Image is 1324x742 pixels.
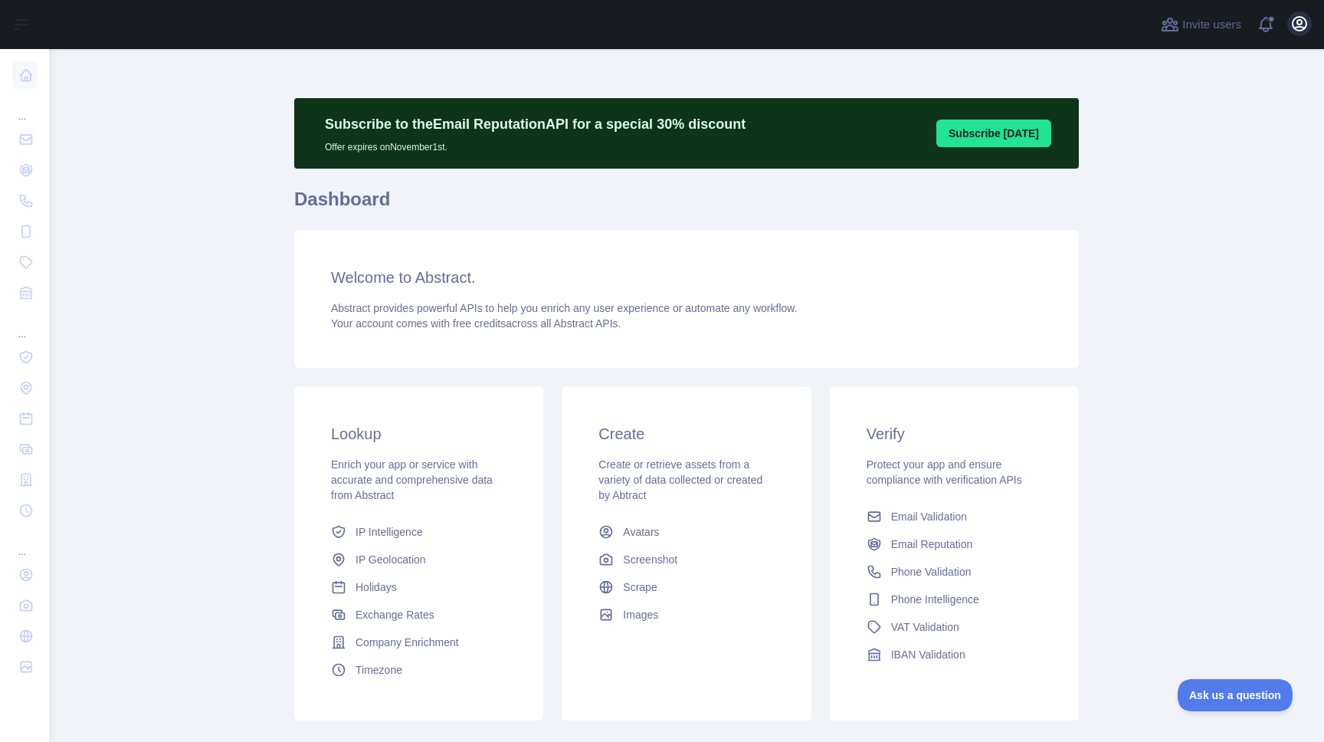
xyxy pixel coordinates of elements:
a: Holidays [325,573,513,601]
div: ... [12,310,37,340]
button: Subscribe [DATE] [936,120,1051,147]
span: Phone Validation [891,564,972,579]
span: Invite users [1182,16,1241,34]
h3: Lookup [331,423,506,445]
span: Exchange Rates [356,607,434,622]
span: Scrape [623,579,657,595]
span: Company Enrichment [356,635,459,650]
div: ... [12,92,37,123]
span: Avatars [623,524,659,540]
h3: Create [598,423,774,445]
a: Email Reputation [860,530,1048,558]
span: IP Intelligence [356,524,423,540]
span: IBAN Validation [891,647,965,662]
a: Company Enrichment [325,629,513,656]
a: Email Validation [860,503,1048,530]
span: Enrich your app or service with accurate and comprehensive data from Abstract [331,458,493,501]
a: VAT Validation [860,613,1048,641]
a: Scrape [592,573,780,601]
a: Phone Intelligence [860,586,1048,613]
a: IBAN Validation [860,641,1048,668]
span: Create or retrieve assets from a variety of data collected or created by Abtract [598,458,762,501]
span: Screenshot [623,552,677,567]
p: Subscribe to the Email Reputation API for a special 30 % discount [325,113,746,135]
span: Images [623,607,658,622]
a: Phone Validation [860,558,1048,586]
span: Holidays [356,579,397,595]
a: Exchange Rates [325,601,513,629]
iframe: Toggle Customer Support [1178,679,1293,711]
span: IP Geolocation [356,552,426,567]
span: Email Reputation [891,537,973,552]
span: Timezone [356,662,402,678]
span: Phone Intelligence [891,592,979,607]
a: Avatars [592,518,780,546]
h1: Dashboard [294,187,1079,224]
span: Protect your app and ensure compliance with verification APIs [867,458,1022,486]
h3: Verify [867,423,1042,445]
button: Invite users [1158,12,1244,37]
span: Your account comes with across all Abstract APIs. [331,317,621,330]
span: Abstract provides powerful APIs to help you enrich any user experience or automate any workflow. [331,302,798,314]
a: Timezone [325,656,513,684]
span: Email Validation [891,509,967,524]
a: Screenshot [592,546,780,573]
h3: Welcome to Abstract. [331,267,1042,288]
span: free credits [453,317,506,330]
a: IP Geolocation [325,546,513,573]
a: Images [592,601,780,629]
a: IP Intelligence [325,518,513,546]
p: Offer expires on November 1st. [325,135,746,153]
div: ... [12,527,37,558]
span: VAT Validation [891,619,959,635]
